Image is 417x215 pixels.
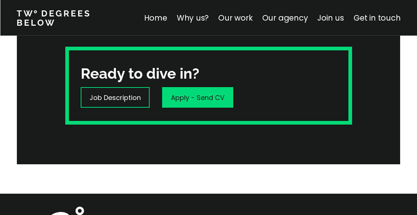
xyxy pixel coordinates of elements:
p: Job Description [89,93,141,103]
a: Our agency [262,12,308,23]
a: Join us [317,12,344,23]
a: Why us? [176,12,209,23]
h3: Ready to dive in? [81,64,199,83]
a: Job Description [81,87,150,108]
a: Apply - Send CV [162,87,233,108]
a: Our work [218,12,252,23]
a: Home [144,12,167,23]
p: Apply - Send CV [171,93,224,103]
a: Get in touch [354,12,400,23]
